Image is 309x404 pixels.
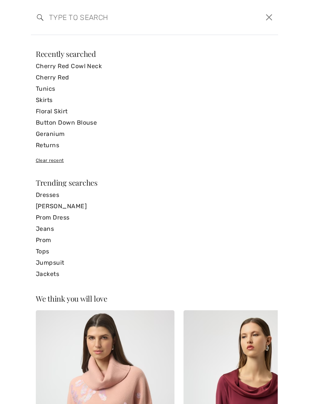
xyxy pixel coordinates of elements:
[36,128,273,140] a: Geranium
[36,179,273,186] div: Trending searches
[263,11,275,23] button: Close
[36,235,273,246] a: Prom
[36,212,273,223] a: Prom Dress
[36,189,273,201] a: Dresses
[36,61,273,72] a: Cherry Red Cowl Neck
[36,50,273,58] div: Recently searched
[37,14,43,21] img: search the website
[36,72,273,83] a: Cherry Red
[36,83,273,95] a: Tunics
[36,117,273,128] a: Button Down Blouse
[18,5,33,12] span: Chat
[43,6,213,29] input: TYPE TO SEARCH
[36,268,273,280] a: Jackets
[36,257,273,268] a: Jumpsuit
[36,157,273,164] div: Clear recent
[36,293,107,303] span: We think you will love
[36,246,273,257] a: Tops
[36,201,273,212] a: [PERSON_NAME]
[36,140,273,151] a: Returns
[36,106,273,117] a: Floral Skirt
[36,95,273,106] a: Skirts
[36,223,273,235] a: Jeans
